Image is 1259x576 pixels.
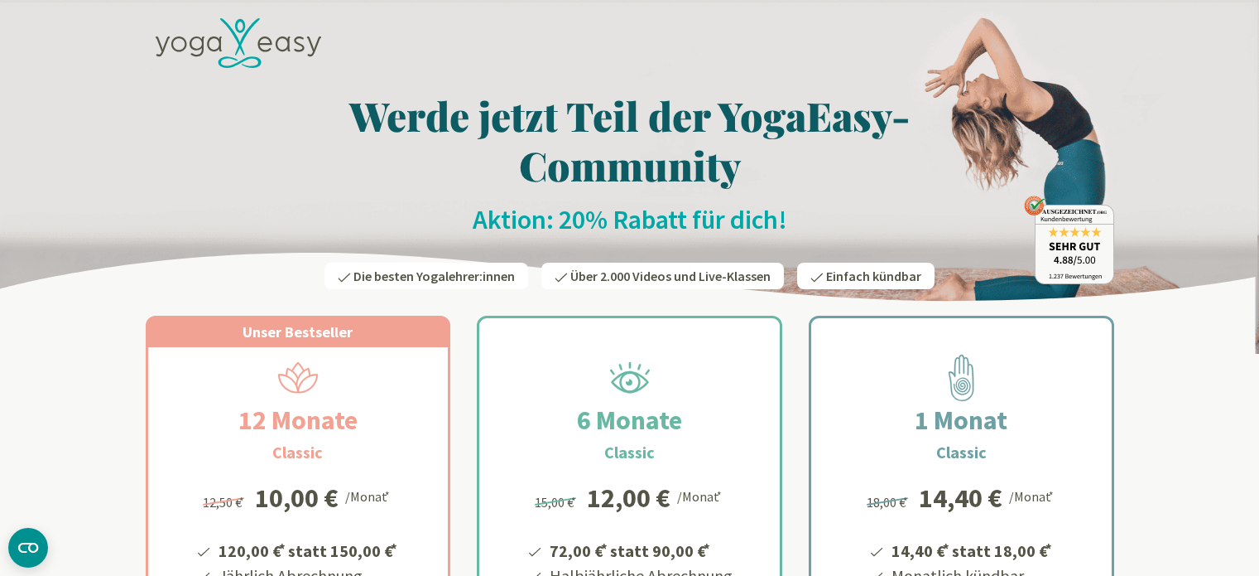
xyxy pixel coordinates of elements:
li: 72,00 € statt 90,00 € [547,535,733,564]
h1: Werde jetzt Teil der YogaEasy-Community [146,90,1114,190]
div: /Monat [677,485,724,506]
button: CMP-Widget öffnen [8,528,48,568]
div: 10,00 € [255,485,339,511]
h3: Classic [604,440,655,465]
span: Einfach kündbar [826,268,921,284]
span: 12,50 € [203,494,247,511]
h2: Aktion: 20% Rabatt für dich! [146,203,1114,236]
span: Über 2.000 Videos und Live-Klassen [570,268,771,284]
div: 14,40 € [919,485,1002,511]
span: Unser Bestseller [243,322,353,341]
li: 120,00 € statt 150,00 € [216,535,400,564]
h2: 1 Monat [875,400,1047,440]
h3: Classic [272,440,323,465]
div: /Monat [1009,485,1056,506]
li: 14,40 € statt 18,00 € [889,535,1055,564]
span: 18,00 € [867,494,911,511]
span: 15,00 € [535,494,579,511]
h2: 6 Monate [537,400,722,440]
h2: 12 Monate [199,400,397,440]
span: Die besten Yogalehrer:innen [353,268,515,284]
h3: Classic [936,440,987,465]
div: /Monat [345,485,392,506]
div: 12,00 € [587,485,670,511]
img: ausgezeichnet_badge.png [1024,196,1114,284]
